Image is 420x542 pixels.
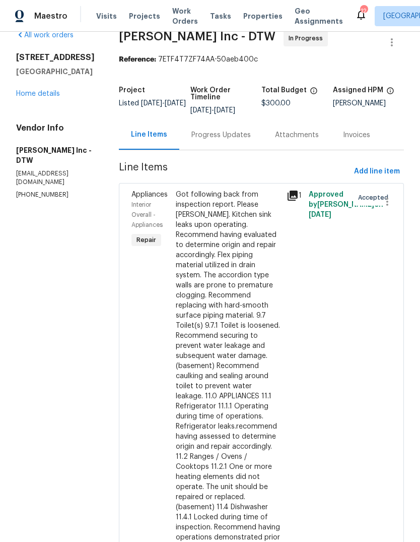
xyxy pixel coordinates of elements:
span: Repair [132,235,160,245]
span: [DATE] [190,107,212,114]
span: $300.00 [261,100,291,107]
span: - [141,100,186,107]
span: [PERSON_NAME] Inc - DTW [119,30,275,42]
h4: Vendor Info [16,123,95,133]
span: [DATE] [165,100,186,107]
span: [DATE] [141,100,162,107]
span: Listed [119,100,186,107]
h5: [GEOGRAPHIC_DATA] [16,67,95,77]
div: Invoices [343,130,370,140]
span: Geo Assignments [295,6,343,26]
span: Add line item [354,165,400,178]
span: The total cost of line items that have been proposed by Opendoor. This sum includes line items th... [310,87,318,100]
h5: Assigned HPM [333,87,383,94]
span: Approved by [PERSON_NAME] on [309,191,383,218]
div: 1 [287,190,303,202]
span: Work Orders [172,6,198,26]
b: Reference: [119,56,156,63]
span: - [190,107,235,114]
span: Line Items [119,162,350,181]
span: [DATE] [309,211,331,218]
h5: Project [119,87,145,94]
h2: [STREET_ADDRESS] [16,52,95,63]
div: Progress Updates [191,130,251,140]
a: Home details [16,90,60,97]
h5: Total Budget [261,87,307,94]
span: Interior Overall - Appliances [131,202,163,228]
span: [DATE] [214,107,235,114]
span: Visits [96,11,117,21]
button: Add line item [350,162,404,181]
span: Maestro [34,11,67,21]
span: Appliances [131,191,168,198]
h5: [PERSON_NAME] Inc - DTW [16,145,95,165]
span: Projects [129,11,160,21]
span: Tasks [210,13,231,20]
h5: Work Order Timeline [190,87,262,101]
div: Attachments [275,130,319,140]
span: Properties [243,11,283,21]
p: [PHONE_NUMBER] [16,191,95,199]
span: The hpm assigned to this work order. [386,87,394,100]
span: Accepted [358,193,392,203]
div: Line Items [131,130,167,140]
p: [EMAIL_ADDRESS][DOMAIN_NAME] [16,169,95,187]
div: [PERSON_NAME] [333,100,404,107]
a: All work orders [16,32,74,39]
div: 12 [360,6,367,16]
div: 7ETF4T7ZF74AA-50aeb400c [119,54,404,65]
span: In Progress [289,33,327,43]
